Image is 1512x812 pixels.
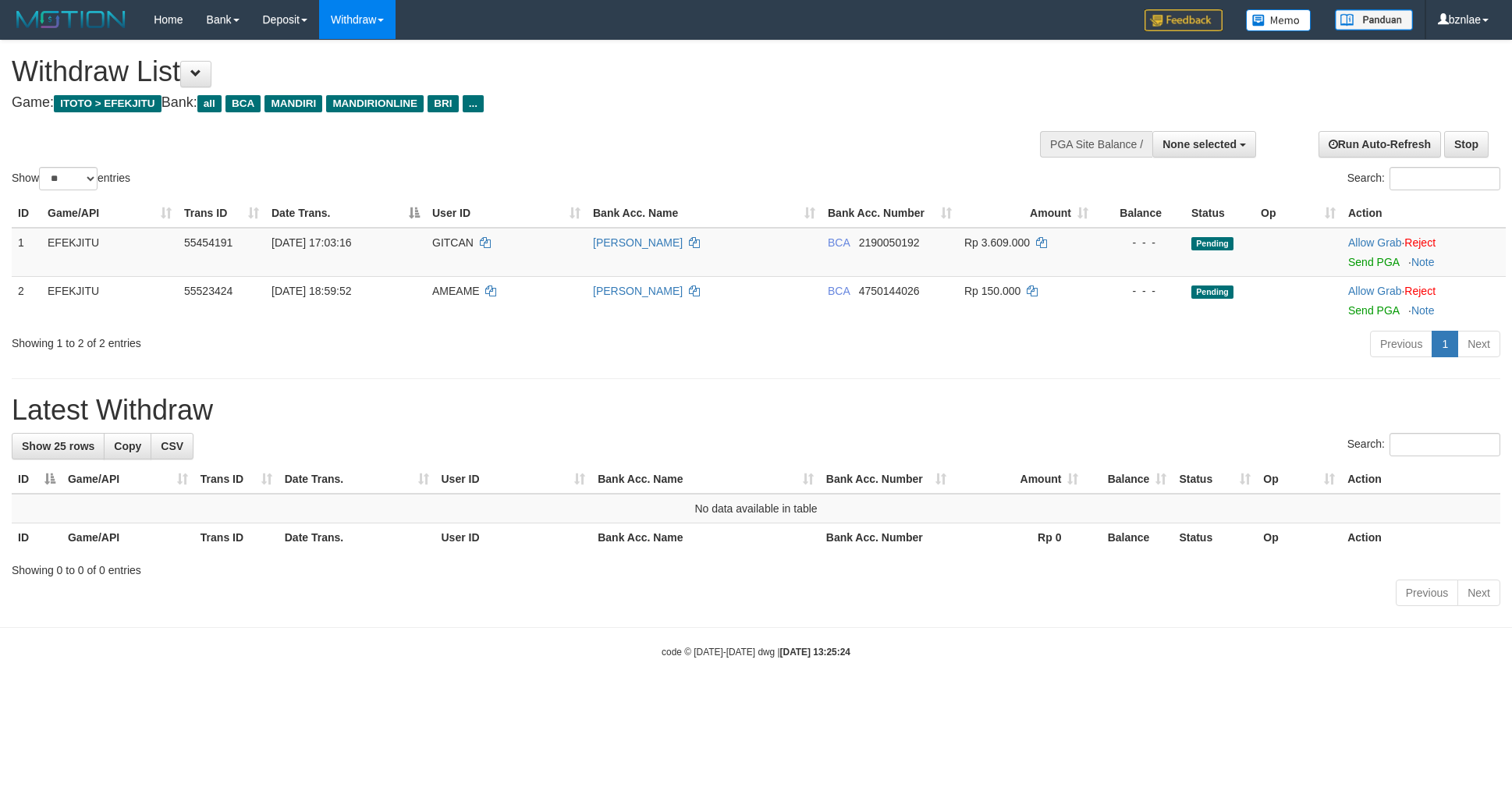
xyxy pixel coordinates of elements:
[1348,236,1404,249] span: ·
[151,433,193,459] a: CSV
[41,228,178,277] td: EFEKJITU
[12,395,1500,426] h1: Latest Withdraw
[54,95,161,112] span: ITOTO > EFEKJITU
[859,236,920,249] span: Copy 2190050192 to clipboard
[435,465,592,494] th: User ID: activate to sort column ascending
[1347,433,1500,456] label: Search:
[587,199,822,228] th: Bank Acc. Name: activate to sort column ascending
[1348,236,1401,249] a: Allow Grab
[225,95,261,112] span: BCA
[194,465,279,494] th: Trans ID: activate to sort column ascending
[958,199,1095,228] th: Amount: activate to sort column ascending
[265,199,426,228] th: Date Trans.: activate to sort column descending
[1101,283,1179,299] div: - - -
[197,95,222,112] span: all
[1404,285,1436,297] a: Reject
[1101,235,1179,250] div: - - -
[780,647,850,658] strong: [DATE] 13:25:24
[662,647,850,658] small: code © [DATE]-[DATE] dwg |
[1152,131,1256,158] button: None selected
[1095,199,1185,228] th: Balance
[41,276,178,324] td: EFEKJITU
[1342,276,1506,324] td: ·
[953,465,1085,494] th: Amount: activate to sort column ascending
[1335,9,1413,30] img: panduan.png
[12,276,41,324] td: 2
[1255,199,1342,228] th: Op: activate to sort column ascending
[1191,285,1233,299] span: Pending
[1257,465,1341,494] th: Op: activate to sort column ascending
[1348,256,1399,268] a: Send PGA
[22,440,94,452] span: Show 25 rows
[1173,523,1257,552] th: Status
[1191,237,1233,250] span: Pending
[12,228,41,277] td: 1
[1390,433,1500,456] input: Search:
[593,285,683,297] a: [PERSON_NAME]
[432,236,474,249] span: GITCAN
[1319,131,1441,158] a: Run Auto-Refresh
[279,465,435,494] th: Date Trans.: activate to sort column ascending
[1040,131,1152,158] div: PGA Site Balance /
[12,556,1500,578] div: Showing 0 to 0 of 0 entries
[272,236,351,249] span: [DATE] 17:03:16
[264,95,322,112] span: MANDIRI
[184,236,232,249] span: 55454191
[432,285,480,297] span: AMEAME
[822,199,958,228] th: Bank Acc. Number: activate to sort column ascending
[39,167,98,190] select: Showentries
[12,199,41,228] th: ID
[964,236,1030,249] span: Rp 3.609.000
[1411,256,1435,268] a: Note
[591,523,820,552] th: Bank Acc. Name
[428,95,458,112] span: BRI
[820,465,953,494] th: Bank Acc. Number: activate to sort column ascending
[1347,167,1500,190] label: Search:
[1411,304,1435,317] a: Note
[435,523,592,552] th: User ID
[463,95,484,112] span: ...
[1257,523,1341,552] th: Op
[272,285,351,297] span: [DATE] 18:59:52
[1348,285,1404,297] span: ·
[1396,580,1458,606] a: Previous
[279,523,435,552] th: Date Trans.
[1342,228,1506,277] td: ·
[41,199,178,228] th: Game/API: activate to sort column ascending
[1246,9,1311,31] img: Button%20Memo.svg
[828,236,850,249] span: BCA
[964,285,1020,297] span: Rp 150.000
[593,236,683,249] a: [PERSON_NAME]
[194,523,279,552] th: Trans ID
[1444,131,1489,158] a: Stop
[1457,331,1500,357] a: Next
[1348,304,1399,317] a: Send PGA
[1432,331,1458,357] a: 1
[1084,523,1173,552] th: Balance
[62,465,194,494] th: Game/API: activate to sort column ascending
[12,95,992,111] h4: Game: Bank:
[12,494,1500,523] td: No data available in table
[1404,236,1436,249] a: Reject
[1173,465,1257,494] th: Status: activate to sort column ascending
[1457,580,1500,606] a: Next
[12,167,130,190] label: Show entries
[12,523,62,552] th: ID
[1162,138,1237,151] span: None selected
[12,329,619,351] div: Showing 1 to 2 of 2 entries
[820,523,953,552] th: Bank Acc. Number
[828,285,850,297] span: BCA
[1342,199,1506,228] th: Action
[178,199,265,228] th: Trans ID: activate to sort column ascending
[104,433,151,459] a: Copy
[12,56,992,87] h1: Withdraw List
[1185,199,1255,228] th: Status
[12,8,130,31] img: MOTION_logo.png
[62,523,194,552] th: Game/API
[1370,331,1432,357] a: Previous
[114,440,141,452] span: Copy
[859,285,920,297] span: Copy 4750144026 to clipboard
[1390,167,1500,190] input: Search:
[1341,465,1500,494] th: Action
[12,465,62,494] th: ID: activate to sort column descending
